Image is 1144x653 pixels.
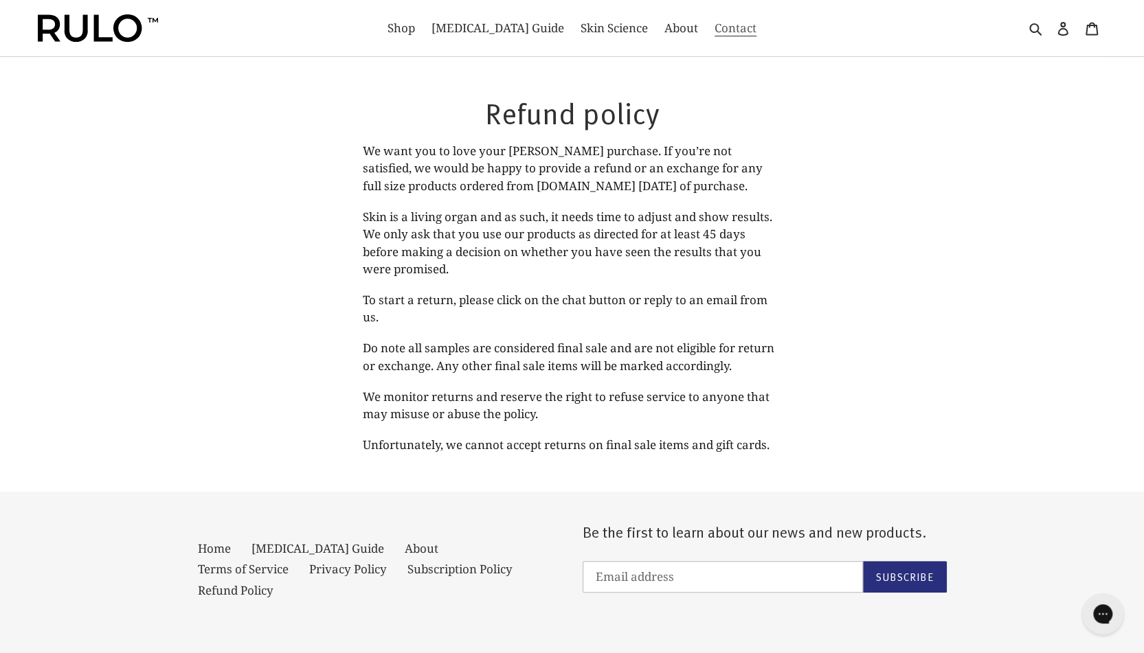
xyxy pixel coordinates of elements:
[363,95,782,130] h1: Refund policy
[405,540,438,556] a: About
[431,20,564,36] span: [MEDICAL_DATA] Guide
[863,561,947,593] button: Subscribe
[198,561,289,577] a: Terms of Service
[407,561,513,577] a: Subscription Policy
[363,291,782,326] p: To start a return, please click on the chat button or reply to an email from us.
[581,20,648,36] span: Skin Science
[574,17,655,39] a: Skin Science
[251,540,384,556] a: [MEDICAL_DATA] Guide
[198,582,273,598] a: Refund Policy
[1075,588,1130,639] iframe: Gorgias live chat messenger
[363,142,782,195] p: We want you to love your [PERSON_NAME] purchase. If you’re not satisfied, we would be happy to pr...
[309,561,387,577] a: Privacy Policy
[363,208,782,278] p: Skin is a living organ and as such, it needs time to adjust and show results. We only ask that yo...
[363,388,782,423] p: We monitor returns and reserve the right to refuse service to anyone that may misuse or abuse the...
[708,17,763,39] a: Contact
[381,17,422,39] a: Shop
[198,540,231,556] a: Home
[583,523,947,540] p: Be the first to learn about our news and new products.
[715,20,756,36] span: Contact
[388,20,415,36] span: Shop
[658,17,705,39] a: About
[664,20,698,36] span: About
[363,436,782,454] p: Unfortunately, we cannot accept returns on final sale items and gift cards.
[876,569,934,584] span: Subscribe
[38,14,158,42] img: Rulo™ Skin
[583,561,863,593] input: Email address
[425,17,571,39] a: [MEDICAL_DATA] Guide
[363,339,782,374] p: Do note all samples are considered final sale and are not eligible for return or exchange. Any ot...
